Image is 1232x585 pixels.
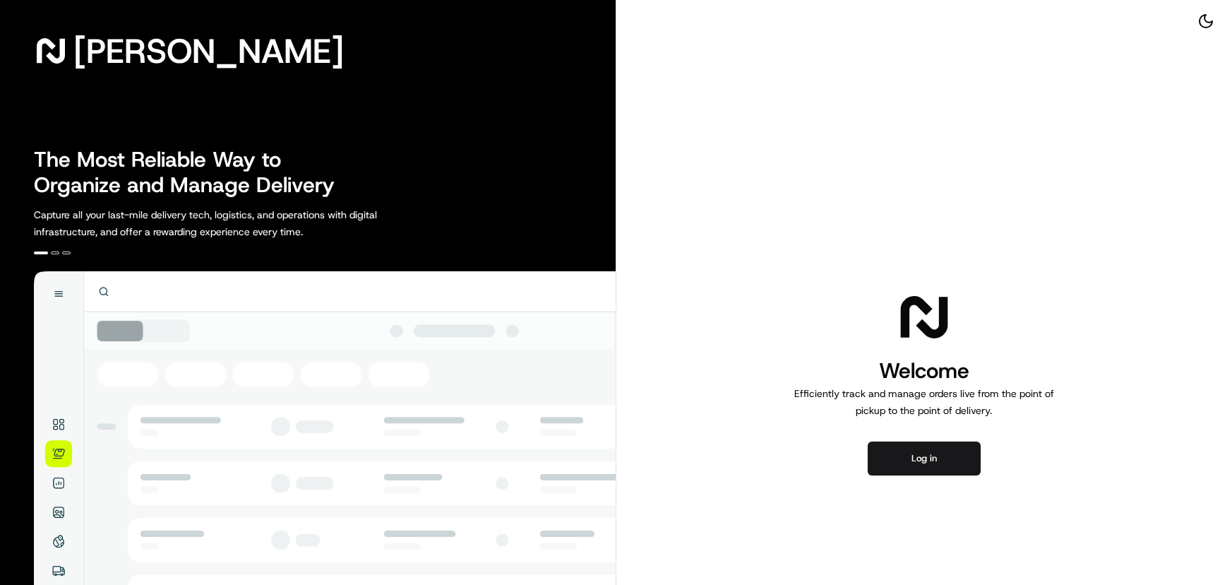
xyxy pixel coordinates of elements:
span: [PERSON_NAME] [73,37,344,65]
button: Log in [868,442,981,475]
h2: The Most Reliable Way to Organize and Manage Delivery [34,147,350,198]
h1: Welcome [789,357,1060,385]
p: Efficiently track and manage orders live from the point of pickup to the point of delivery. [789,385,1060,419]
p: Capture all your last-mile delivery tech, logistics, and operations with digital infrastructure, ... [34,206,441,240]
